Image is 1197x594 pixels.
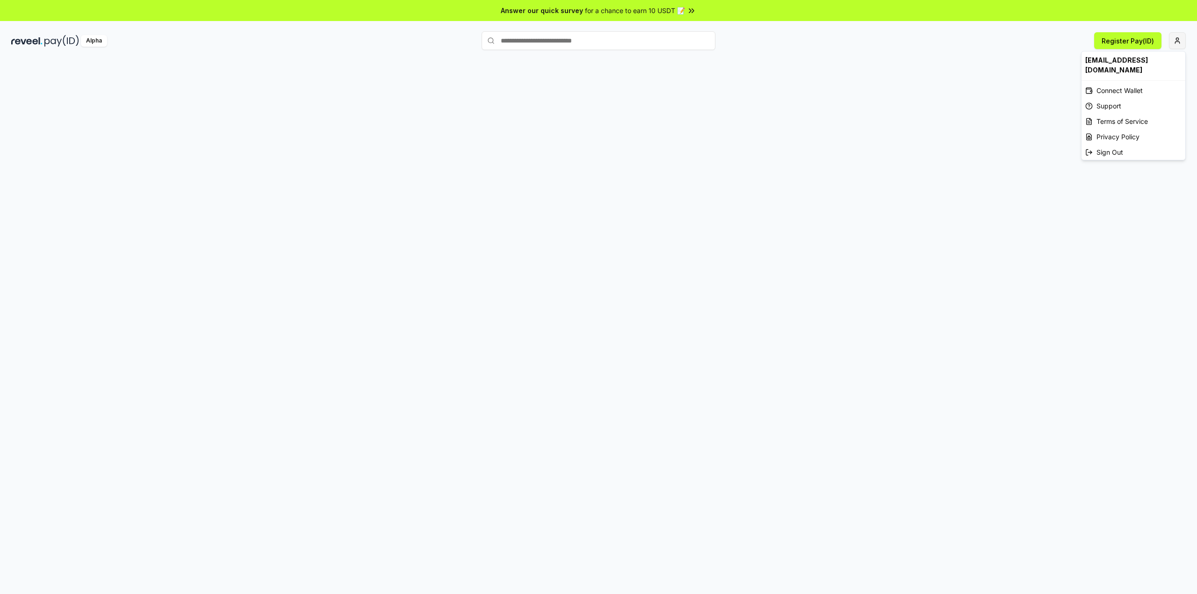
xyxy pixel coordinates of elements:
a: Privacy Policy [1082,129,1185,144]
a: Terms of Service [1082,114,1185,129]
div: Sign Out [1082,144,1185,160]
div: [EMAIL_ADDRESS][DOMAIN_NAME] [1082,51,1185,79]
div: Connect Wallet [1082,83,1185,98]
a: Support [1082,98,1185,114]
